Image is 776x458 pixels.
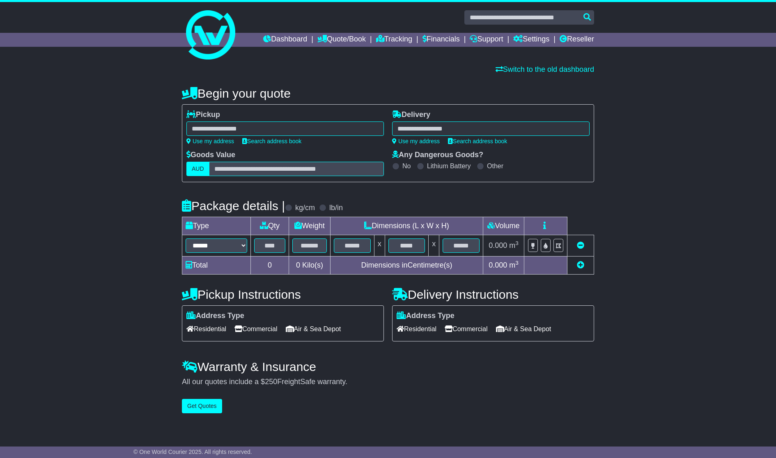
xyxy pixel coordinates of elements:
a: Tracking [376,33,412,47]
h4: Pickup Instructions [182,288,384,301]
label: Pickup [186,110,220,119]
span: Residential [186,323,226,335]
span: Commercial [445,323,487,335]
label: lb/in [329,204,343,213]
label: Delivery [392,110,430,119]
td: Kilo(s) [289,256,331,275]
td: Type [182,217,251,235]
h4: Warranty & Insurance [182,360,594,373]
td: Dimensions (L x W x H) [330,217,483,235]
label: No [402,162,411,170]
td: x [374,235,385,256]
td: Qty [251,217,289,235]
a: Use my address [186,138,234,144]
span: m [509,241,519,250]
a: Quote/Book [317,33,366,47]
label: kg/cm [295,204,315,213]
td: 0 [251,256,289,275]
h4: Package details | [182,199,285,213]
span: Air & Sea Depot [286,323,341,335]
span: 0.000 [489,241,507,250]
button: Get Quotes [182,399,222,413]
span: 0.000 [489,261,507,269]
h4: Begin your quote [182,87,594,100]
a: Search address book [448,138,507,144]
a: Reseller [560,33,594,47]
label: Goods Value [186,151,235,160]
td: Dimensions in Centimetre(s) [330,256,483,275]
span: m [509,261,519,269]
a: Switch to the old dashboard [496,65,594,73]
span: 250 [265,378,277,386]
label: AUD [186,162,209,176]
td: Total [182,256,251,275]
h4: Delivery Instructions [392,288,594,301]
sup: 3 [515,240,519,246]
td: Volume [483,217,524,235]
a: Remove this item [577,241,584,250]
a: Search address book [242,138,301,144]
a: Add new item [577,261,584,269]
label: Lithium Battery [427,162,471,170]
label: Address Type [186,311,244,321]
sup: 3 [515,260,519,266]
label: Any Dangerous Goods? [392,151,483,160]
span: Commercial [234,323,277,335]
a: Dashboard [263,33,307,47]
label: Other [487,162,503,170]
td: Weight [289,217,331,235]
a: Financials [422,33,460,47]
span: Residential [397,323,436,335]
label: Address Type [397,311,455,321]
a: Settings [513,33,549,47]
a: Use my address [392,138,440,144]
a: Support [470,33,503,47]
span: 0 [296,261,300,269]
span: © One World Courier 2025. All rights reserved. [133,449,252,455]
div: All our quotes include a $ FreightSafe warranty. [182,378,594,387]
span: Air & Sea Depot [496,323,551,335]
td: x [429,235,439,256]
